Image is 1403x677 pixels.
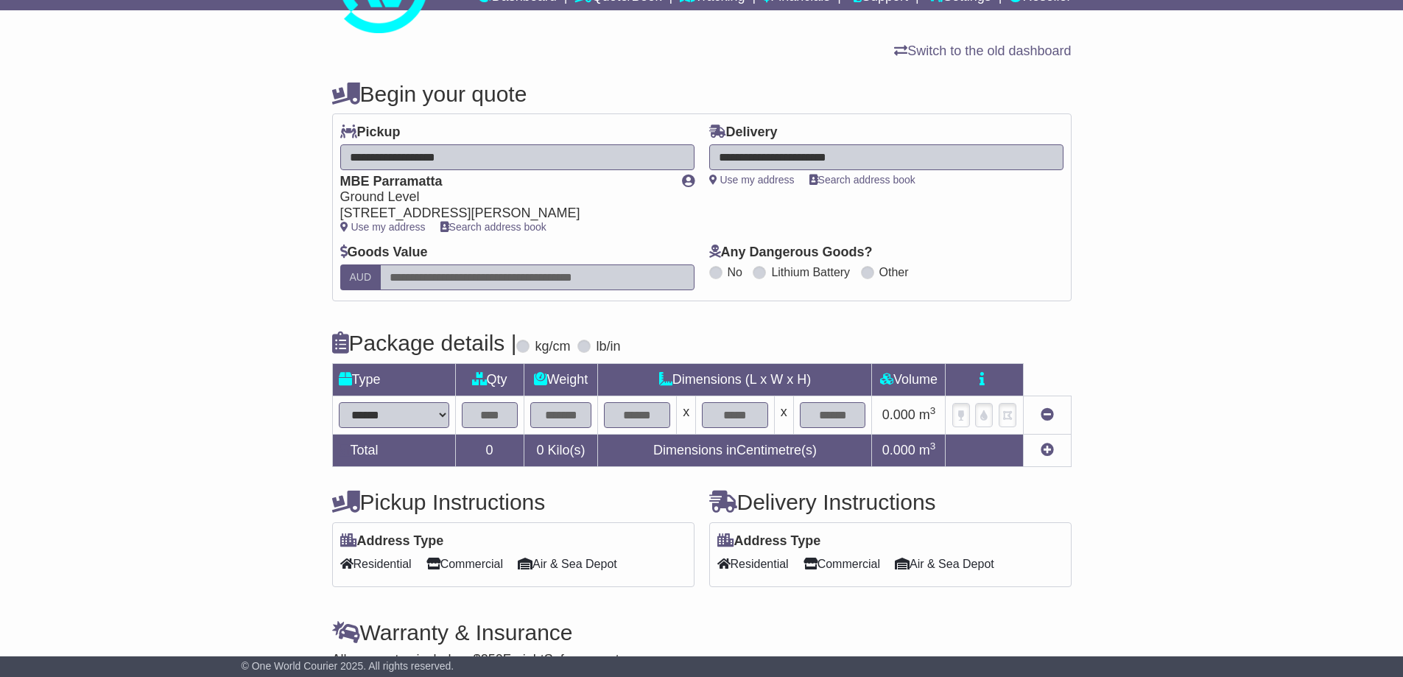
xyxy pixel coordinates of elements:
td: Qty [455,363,524,396]
td: x [774,396,793,434]
td: Volume [872,363,946,396]
div: [STREET_ADDRESS][PERSON_NAME] [340,206,667,222]
div: All our quotes include a $ FreightSafe warranty. [332,652,1072,668]
td: Weight [524,363,598,396]
h4: Package details | [332,331,517,355]
a: Search address book [809,174,915,186]
td: Type [332,363,455,396]
a: Switch to the old dashboard [894,43,1071,58]
label: Other [879,265,909,279]
h4: Pickup Instructions [332,490,695,514]
label: AUD [340,264,381,290]
label: No [728,265,742,279]
label: kg/cm [535,339,570,355]
h4: Begin your quote [332,82,1072,106]
span: 0 [536,443,544,457]
td: Dimensions in Centimetre(s) [598,434,872,466]
td: Kilo(s) [524,434,598,466]
span: © One World Courier 2025. All rights reserved. [242,660,454,672]
td: Total [332,434,455,466]
label: Pickup [340,124,401,141]
a: Use my address [709,174,795,186]
sup: 3 [930,405,936,416]
a: Add new item [1041,443,1054,457]
td: Dimensions (L x W x H) [598,363,872,396]
div: MBE Parramatta [340,174,667,190]
h4: Warranty & Insurance [332,620,1072,645]
td: 0 [455,434,524,466]
label: Lithium Battery [771,265,850,279]
div: Ground Level [340,189,667,206]
sup: 3 [930,441,936,452]
label: Any Dangerous Goods? [709,245,873,261]
span: Commercial [804,553,880,575]
span: Air & Sea Depot [895,553,994,575]
label: Delivery [709,124,778,141]
span: 250 [481,652,503,667]
h4: Delivery Instructions [709,490,1072,514]
td: x [677,396,696,434]
label: Goods Value [340,245,428,261]
label: Address Type [340,533,444,550]
a: Search address book [440,221,546,233]
span: 0.000 [882,407,915,422]
span: Residential [717,553,789,575]
a: Remove this item [1041,407,1054,422]
span: m [919,443,936,457]
label: Address Type [717,533,821,550]
span: Residential [340,553,412,575]
label: lb/in [596,339,620,355]
span: Air & Sea Depot [518,553,617,575]
span: m [919,407,936,422]
span: Commercial [426,553,503,575]
span: 0.000 [882,443,915,457]
a: Use my address [340,221,426,233]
